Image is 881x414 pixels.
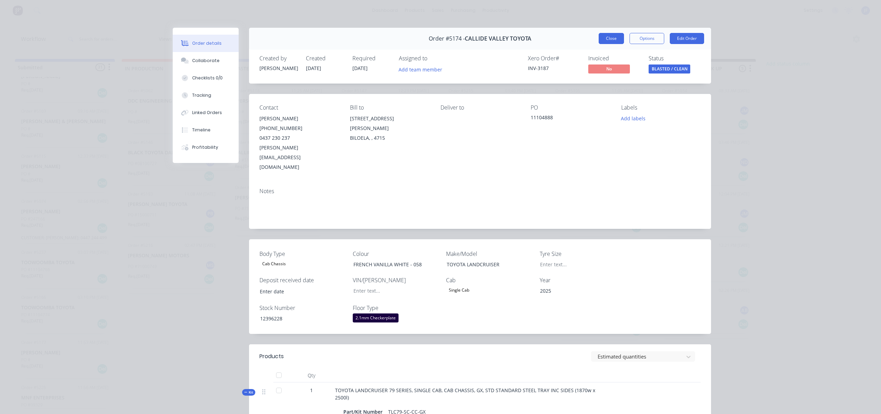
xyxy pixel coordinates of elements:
[173,121,239,139] button: Timeline
[352,55,391,62] div: Required
[259,55,298,62] div: Created by
[621,104,701,111] div: Labels
[192,58,220,64] div: Collaborate
[259,304,346,312] label: Stock Number
[649,64,690,73] span: BLASTED / CLEAN
[540,250,626,258] label: Tyre Size
[534,286,621,296] div: 2025
[242,389,255,396] button: Kit
[259,143,339,172] div: [PERSON_NAME][EMAIL_ADDRESS][DOMAIN_NAME]
[244,390,253,395] span: Kit
[465,35,531,42] span: CALLIDE VALLEY TOYOTA
[540,276,626,284] label: Year
[395,64,446,74] button: Add team member
[440,104,520,111] div: Deliver to
[192,127,211,133] div: Timeline
[353,250,439,258] label: Colour
[649,55,701,62] div: Status
[350,104,429,111] div: Bill to
[353,304,439,312] label: Floor Type
[446,276,533,284] label: Cab
[259,114,339,123] div: [PERSON_NAME]
[528,64,580,72] div: INV-3187
[255,286,341,296] input: Enter date
[259,133,339,143] div: 0437 230 237
[259,64,298,72] div: [PERSON_NAME]
[259,188,701,195] div: Notes
[441,259,528,269] div: TOYOTA LANDCRUISER
[528,55,580,62] div: Xero Order #
[352,65,368,71] span: [DATE]
[353,276,439,284] label: VIN/[PERSON_NAME]
[291,369,332,382] div: Qty
[588,64,630,73] span: No
[173,87,239,104] button: Tracking
[649,64,690,75] button: BLASTED / CLEAN
[259,123,339,133] div: [PHONE_NUMBER]
[630,33,664,44] button: Options
[335,387,597,401] span: TOYOTA LANDCRUISER 79 SERIES, SINGLE CAB, CAB CHASSIS, GX, STD STANDARD STEEL TRAY INC SIDES (187...
[259,104,339,111] div: Contact
[446,250,533,258] label: Make/Model
[259,259,289,268] div: Cab Chassis
[306,55,344,62] div: Created
[306,65,321,71] span: [DATE]
[173,139,239,156] button: Profitability
[310,387,313,394] span: 1
[192,75,223,81] div: Checklists 0/0
[173,52,239,69] button: Collaborate
[259,250,346,258] label: Body Type
[353,313,399,322] div: 2.1mm Checkerplate
[350,114,429,143] div: [STREET_ADDRESS][PERSON_NAME]BILOELA, , 4715
[350,133,429,143] div: BILOELA, , 4715
[173,35,239,52] button: Order details
[192,110,222,116] div: Linked Orders
[255,313,341,324] div: 12396228
[531,104,610,111] div: PO
[259,276,346,284] label: Deposit received date
[670,33,704,44] button: Edit Order
[259,352,284,361] div: Products
[446,286,472,295] div: Single Cab
[348,259,435,269] div: FRENCH VANILLA WHITE - 058
[259,114,339,172] div: [PERSON_NAME][PHONE_NUMBER]0437 230 237[PERSON_NAME][EMAIL_ADDRESS][DOMAIN_NAME]
[173,69,239,87] button: Checklists 0/0
[617,114,649,123] button: Add labels
[350,114,429,133] div: [STREET_ADDRESS][PERSON_NAME]
[399,64,446,74] button: Add team member
[429,35,465,42] span: Order #5174 -
[192,40,222,46] div: Order details
[599,33,624,44] button: Close
[399,55,468,62] div: Assigned to
[192,92,211,98] div: Tracking
[173,104,239,121] button: Linked Orders
[192,144,218,150] div: Profitability
[588,55,640,62] div: Invoiced
[531,114,610,123] div: 11104888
